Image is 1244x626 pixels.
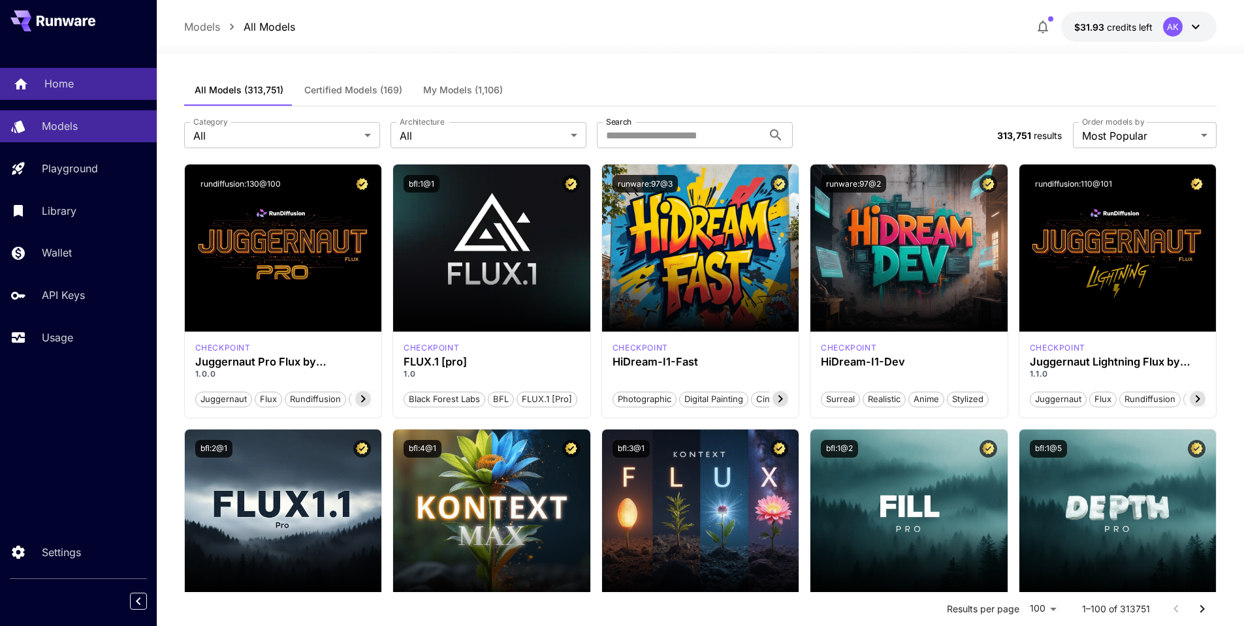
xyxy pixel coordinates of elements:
[821,342,876,354] div: HiDream Dev
[404,342,459,354] p: checkpoint
[821,440,858,458] button: bfl:1@2
[184,19,295,35] nav: breadcrumb
[821,390,860,407] button: Surreal
[195,342,251,354] p: checkpoint
[195,84,283,96] span: All Models (313,751)
[195,390,252,407] button: juggernaut
[1183,390,1223,407] button: schnell
[404,390,485,407] button: Black Forest Labs
[1030,440,1067,458] button: bfl:1@5
[1030,390,1087,407] button: juggernaut
[349,393,372,406] span: pro
[1030,393,1086,406] span: juggernaut
[1189,596,1215,622] button: Go to next page
[404,440,441,458] button: bfl:4@1
[1188,440,1205,458] button: Certified Model – Vetted for best performance and includes a commercial license.
[908,390,944,407] button: Anime
[195,440,232,458] button: bfl:2@1
[404,356,580,368] h3: FLUX.1 [pro]
[130,593,147,610] button: Collapse sidebar
[184,19,220,35] p: Models
[42,245,72,260] p: Wallet
[613,356,789,368] div: HiDream-I1-Fast
[613,393,676,406] span: Photographic
[404,393,485,406] span: Black Forest Labs
[679,390,748,407] button: Digital Painting
[1082,116,1144,127] label: Order models by
[997,130,1031,141] span: 313,751
[44,76,74,91] p: Home
[193,128,359,144] span: All
[517,393,577,406] span: FLUX.1 [pro]
[353,440,371,458] button: Certified Model – Vetted for best performance and includes a commercial license.
[606,116,631,127] label: Search
[613,390,677,407] button: Photographic
[42,118,78,134] p: Models
[980,175,997,193] button: Certified Model – Vetted for best performance and includes a commercial license.
[1082,128,1196,144] span: Most Popular
[1030,368,1206,380] p: 1.1.0
[255,393,281,406] span: flux
[1119,390,1181,407] button: rundiffusion
[140,589,157,613] div: Collapse sidebar
[196,393,251,406] span: juggernaut
[400,128,566,144] span: All
[771,440,788,458] button: Certified Model – Vetted for best performance and includes a commercial license.
[1082,603,1150,616] p: 1–100 of 313751
[42,203,76,219] p: Library
[1188,175,1205,193] button: Certified Model – Vetted for best performance and includes a commercial license.
[195,368,372,380] p: 1.0.0
[613,342,668,354] div: HiDream Fast
[1030,342,1085,354] p: checkpoint
[1030,175,1117,193] button: rundiffusion:110@101
[349,390,373,407] button: pro
[1107,22,1153,33] span: credits left
[404,175,439,193] button: bfl:1@1
[1061,12,1217,42] button: $31.92692AK
[244,19,295,35] a: All Models
[195,342,251,354] div: FLUX.1 D
[821,175,886,193] button: runware:97@2
[488,390,514,407] button: BFL
[863,393,905,406] span: Realistic
[1090,393,1116,406] span: flux
[404,368,580,380] p: 1.0
[947,603,1019,616] p: Results per page
[821,342,876,354] p: checkpoint
[1030,356,1206,368] h3: Juggernaut Lightning Flux by RunDiffusion
[863,390,906,407] button: Realistic
[400,116,444,127] label: Architecture
[613,342,668,354] p: checkpoint
[353,175,371,193] button: Certified Model – Vetted for best performance and includes a commercial license.
[1074,22,1107,33] span: $31.93
[751,390,801,407] button: Cinematic
[42,544,81,560] p: Settings
[1089,390,1117,407] button: flux
[195,356,372,368] h3: Juggernaut Pro Flux by RunDiffusion
[613,175,678,193] button: runware:97@3
[752,393,801,406] span: Cinematic
[42,161,98,176] p: Playground
[42,330,73,345] p: Usage
[680,393,748,406] span: Digital Painting
[285,393,345,406] span: rundiffusion
[1030,342,1085,354] div: FLUX.1 D
[404,342,459,354] div: fluxpro
[488,393,513,406] span: BFL
[517,390,577,407] button: FLUX.1 [pro]
[947,390,989,407] button: Stylized
[255,390,282,407] button: flux
[562,440,580,458] button: Certified Model – Vetted for best performance and includes a commercial license.
[195,175,286,193] button: rundiffusion:130@100
[821,356,997,368] h3: HiDream-I1-Dev
[193,116,228,127] label: Category
[1074,20,1153,34] div: $31.92692
[285,390,346,407] button: rundiffusion
[909,393,944,406] span: Anime
[304,84,402,96] span: Certified Models (169)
